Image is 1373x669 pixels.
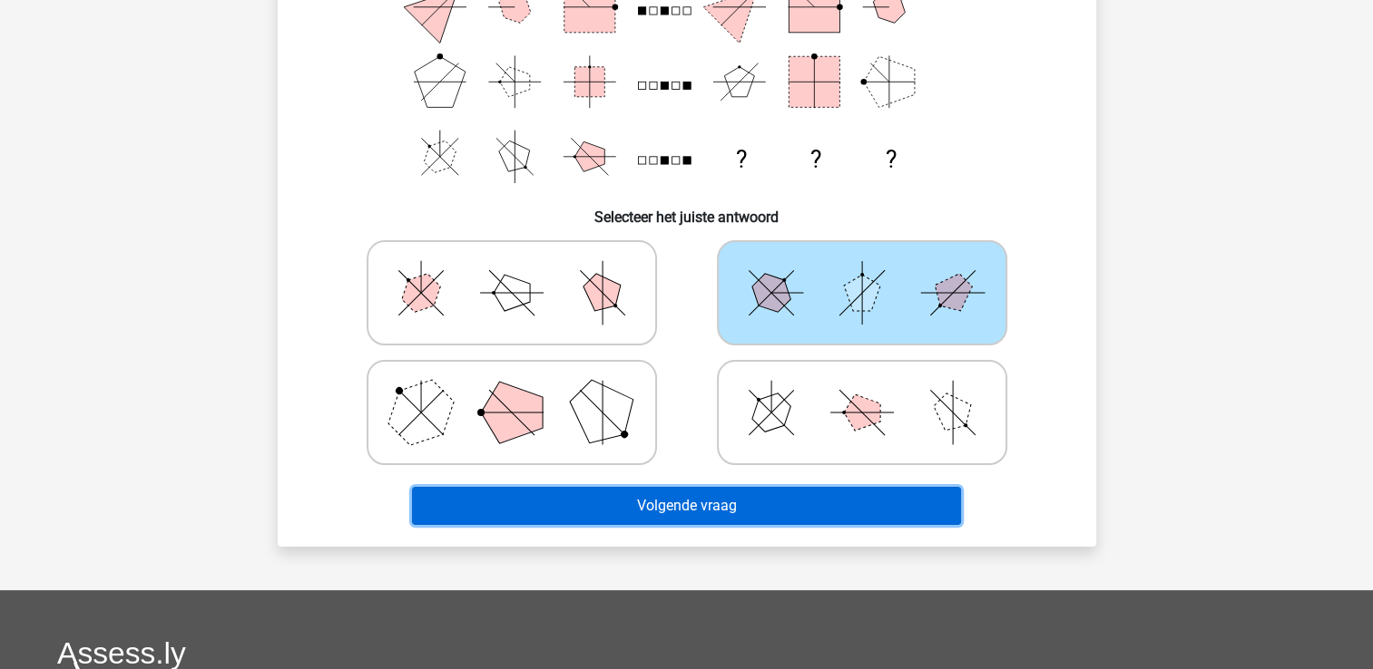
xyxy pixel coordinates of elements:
[885,146,896,173] text: ?
[735,146,746,173] text: ?
[412,487,961,525] button: Volgende vraag
[307,194,1067,226] h6: Selecteer het juiste antwoord
[810,146,821,173] text: ?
